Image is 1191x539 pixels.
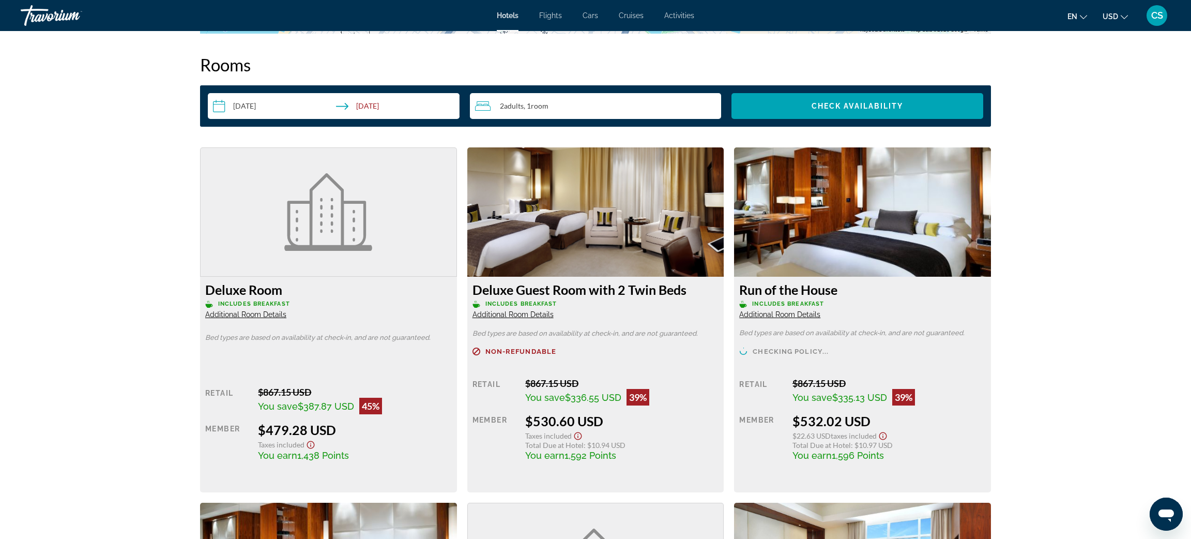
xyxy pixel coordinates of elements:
[1151,10,1163,21] span: CS
[21,2,124,29] a: Travorium
[792,431,831,440] span: $22.63 USD
[205,334,452,341] p: Bed types are based on availability at check-in, and are not guaranteed.
[664,11,694,20] a: Activities
[525,378,719,389] div: $867.15 USD
[583,11,598,20] a: Cars
[258,450,297,461] span: You earn
[525,413,719,429] div: $530.60 USD
[205,422,250,461] div: Member
[1143,5,1170,26] button: User Menu
[467,147,724,277] img: cecd81fd-c79f-486b-b920-2a3b480e9e7f.jpeg
[792,413,986,429] div: $532.02 USD
[812,102,904,110] span: Check Availability
[208,93,460,119] button: Check-in date: Nov 11, 2025 Check-out date: Nov 13, 2025
[1067,9,1087,24] button: Change language
[472,310,554,319] span: Additional Room Details
[304,438,317,450] button: Show Taxes and Fees disclaimer
[297,450,349,461] span: 1,438 Points
[792,450,832,461] span: You earn
[831,431,877,440] span: Taxes included
[200,54,991,75] h2: Rooms
[525,392,565,403] span: You save
[792,392,832,403] span: You save
[284,173,372,251] img: hotel.svg
[792,441,986,450] div: : $10.97 USD
[739,310,820,319] span: Additional Room Details
[739,330,986,337] p: Bed types are based on availability at check-in, and are not guaranteed.
[500,102,524,110] span: 2
[739,413,784,461] div: Member
[472,282,719,297] h3: Deluxe Guest Room with 2 Twin Beds
[497,11,518,20] a: Hotels
[1103,12,1118,21] span: USD
[619,11,644,20] a: Cruises
[218,301,290,307] span: Includes Breakfast
[258,440,304,449] span: Taxes included
[525,431,572,440] span: Taxes included
[504,101,524,110] span: Adults
[205,310,286,319] span: Additional Room Details
[753,348,829,355] span: Checking policy...
[258,401,298,412] span: You save
[739,282,986,297] h3: Run of the House
[1150,498,1183,531] iframe: Button to launch messaging window
[792,378,986,389] div: $867.15 USD
[485,301,557,307] span: Includes Breakfast
[564,450,616,461] span: 1,592 Points
[627,389,649,406] div: 39%
[472,413,517,461] div: Member
[1067,12,1077,21] span: en
[877,429,889,441] button: Show Taxes and Fees disclaimer
[525,441,719,450] div: : $10.94 USD
[485,348,556,355] span: Non-refundable
[832,450,884,461] span: 1,596 Points
[258,386,451,398] div: $867.15 USD
[792,441,851,450] span: Total Due at Hotel
[739,378,784,406] div: Retail
[565,392,621,403] span: $336.55 USD
[470,93,722,119] button: Travelers: 2 adults, 0 children
[524,102,548,110] span: , 1
[205,386,250,414] div: Retail
[205,282,452,297] h3: Deluxe Room
[572,429,584,441] button: Show Taxes and Fees disclaimer
[258,422,451,438] div: $479.28 USD
[731,93,983,119] button: Check Availability
[525,450,564,461] span: You earn
[359,398,382,414] div: 45%
[525,441,584,450] span: Total Due at Hotel
[208,93,983,119] div: Search widget
[539,11,562,20] a: Flights
[892,389,915,406] div: 39%
[1103,9,1128,24] button: Change currency
[752,301,824,307] span: Includes Breakfast
[531,101,548,110] span: Room
[472,378,517,406] div: Retail
[298,401,354,412] span: $387.87 USD
[832,392,887,403] span: $335.13 USD
[734,147,991,277] img: e0c0cb79-e42c-4cd1-bb57-660f514fd294.jpeg
[472,330,719,337] p: Bed types are based on availability at check-in, and are not guaranteed.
